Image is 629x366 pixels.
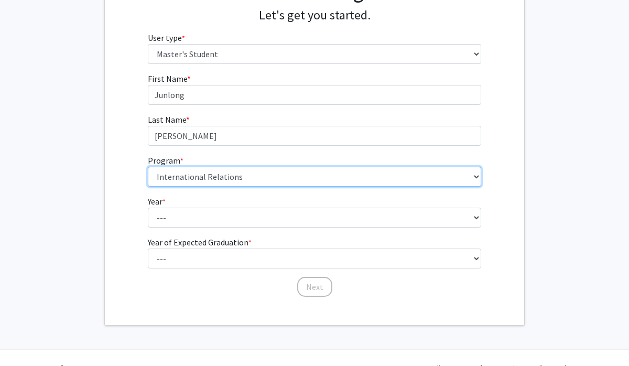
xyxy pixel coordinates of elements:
[148,8,482,23] h4: Let's get you started.
[148,154,183,167] label: Program
[297,277,332,297] button: Next
[148,114,186,125] span: Last Name
[8,319,45,358] iframe: Chat
[148,73,187,84] span: First Name
[148,236,252,249] label: Year of Expected Graduation
[148,31,185,44] label: User type
[148,195,166,208] label: Year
